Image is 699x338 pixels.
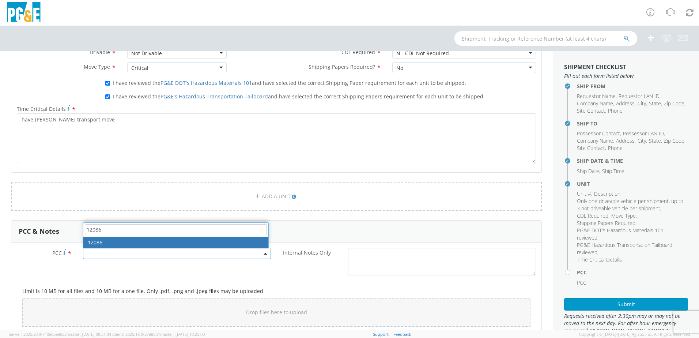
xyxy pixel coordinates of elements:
li: , [577,168,600,175]
h4: Unit [577,181,688,187]
button: Submit [564,298,688,311]
li: , [664,137,685,144]
h3: PCC & Notes [19,228,59,235]
div: No [396,64,403,72]
span: PCC [52,249,62,256]
span: I have reviewed the and have selected the correct Shipping Papers requirement for each unit to be... [113,93,485,100]
span: Time Critical Details [577,256,622,263]
a: Support [373,331,389,337]
a: Feedback [393,331,411,337]
h4: Ship Date & Time [577,158,688,164]
h5: Limit is 10 MB for all files and 10 MB for a one file. Only .pdf, .png and .jpeg files may be upl... [22,288,530,294]
li: , [577,137,614,144]
span: State [649,137,661,144]
li: , [611,212,637,219]
li: , [623,130,665,137]
li: , [649,100,662,107]
li: , [664,100,685,107]
span: Time Critical Details [17,105,66,112]
li: , [649,137,662,144]
a: PG&E DOT's Hazardous Materials 101 [160,79,252,86]
li: , [594,190,621,198]
li: , [616,100,636,107]
li: , [577,130,621,137]
span: Move Type [611,212,636,219]
span: Server: 2025.20.0-710e05ee653 [9,331,111,337]
input: I have reviewed thePG&E DOT's Hazardous Materials 101and have selected the correct Shipping Paper... [105,81,110,86]
span: I have reviewed the and have selected the correct Shipping Paper requirement for each unit to be ... [113,79,466,86]
span: Drivable [90,49,110,56]
li: , [616,137,636,144]
span: State [649,100,661,107]
span: master, [DATE] 09:51:04 [67,331,111,337]
span: Company Name [577,100,613,107]
span: CDL Required [341,49,375,56]
div: Not Drivable [131,50,162,57]
span: City [638,137,646,144]
a: PG&E's Hazardous Transportation Tailboard [160,93,268,100]
div: Critical [131,64,148,72]
li: , [577,93,617,100]
img: pge-logo-06675f144f4cfa6a6814.png [5,2,42,24]
li: , [577,190,592,198]
span: CDL Required [577,212,608,219]
li: , [619,93,661,100]
span: Phone [608,144,623,151]
li: , [577,100,614,107]
li: , [577,219,636,227]
span: Requestor LAN ID [619,93,660,99]
span: Only one driveable vehicle per shipment, up to 3 not driveable vehicle per shipment [577,198,683,212]
span: Client: 2025.18.0-37e85b1 [112,331,205,337]
span: Site Contact [577,107,605,114]
a: ADD A UNIT [11,182,542,211]
input: I have reviewed thePG&E's Hazardous Transportation Tailboardand have selected the correct Shippin... [105,94,110,99]
li: , [577,212,609,219]
li: , [577,198,686,212]
h4: Ship From [577,83,688,89]
span: Fill out each form listed below [564,72,688,80]
span: Internal Notes Only [283,249,331,256]
span: PG&E Hazardous Transportation Tailboard reviewed [577,241,672,256]
span: Drop files here to upload [246,309,307,316]
span: Address [616,137,635,144]
span: Ship Date [577,168,599,174]
span: master, [DATE] 10:25:00 [160,331,205,337]
span: Description [594,190,620,197]
span: Requestor Name [577,93,616,99]
span: PG&E DOT's Hazardous Materials 101 reviewed [577,227,664,241]
li: , [638,137,647,144]
li: 12086 [83,237,268,248]
span: Shipping Papers Required [577,219,635,226]
span: Possessor LAN ID [623,130,664,137]
h4: PCC [577,270,688,275]
li: , [577,107,606,114]
span: City [638,100,646,107]
span: Phone [608,107,623,114]
span: Address [616,100,635,107]
span: Ship Time [602,168,624,174]
span: Site Contact [577,144,605,151]
li: , [577,144,606,152]
li: , [638,100,647,107]
h4: Ship To [577,121,688,126]
span: PCC [577,279,586,286]
span: Shipping Papers Required? [309,63,375,70]
span: Unit # [577,190,591,197]
div: N - CDL Not Required [396,50,449,57]
span: Zip Code [664,100,684,107]
span: Copyright © [DATE]-[DATE] Agistix Inc., All Rights Reserved [579,331,690,337]
span: Company Name [577,137,613,144]
strong: Shipment Checklist [564,63,626,71]
li: , [577,241,686,256]
span: Move Type [84,63,110,70]
li: , [577,227,686,241]
span: Zip Code [664,137,684,144]
span: Possessor Contact [577,130,620,137]
span: Requests received after 2:30pm may or may not be moved to the next day. For after hour emergency ... [564,312,688,334]
input: Shipment, Tracking or Reference Number (at least 4 chars) [454,31,637,46]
